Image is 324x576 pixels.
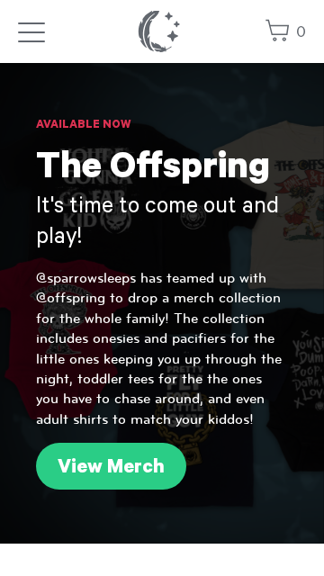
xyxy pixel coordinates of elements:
a: 0 [265,13,306,52]
h6: Available Now [36,117,288,135]
a: View Merch [36,443,186,490]
h1: The Offspring [36,148,288,193]
h3: It's time to come out and play! [36,193,288,255]
h1: Sparrow Sleeps [137,9,186,54]
p: @sparrowsleeps has teamed up with @offspring to drop a merch collection for the whole family! The... [36,268,288,429]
